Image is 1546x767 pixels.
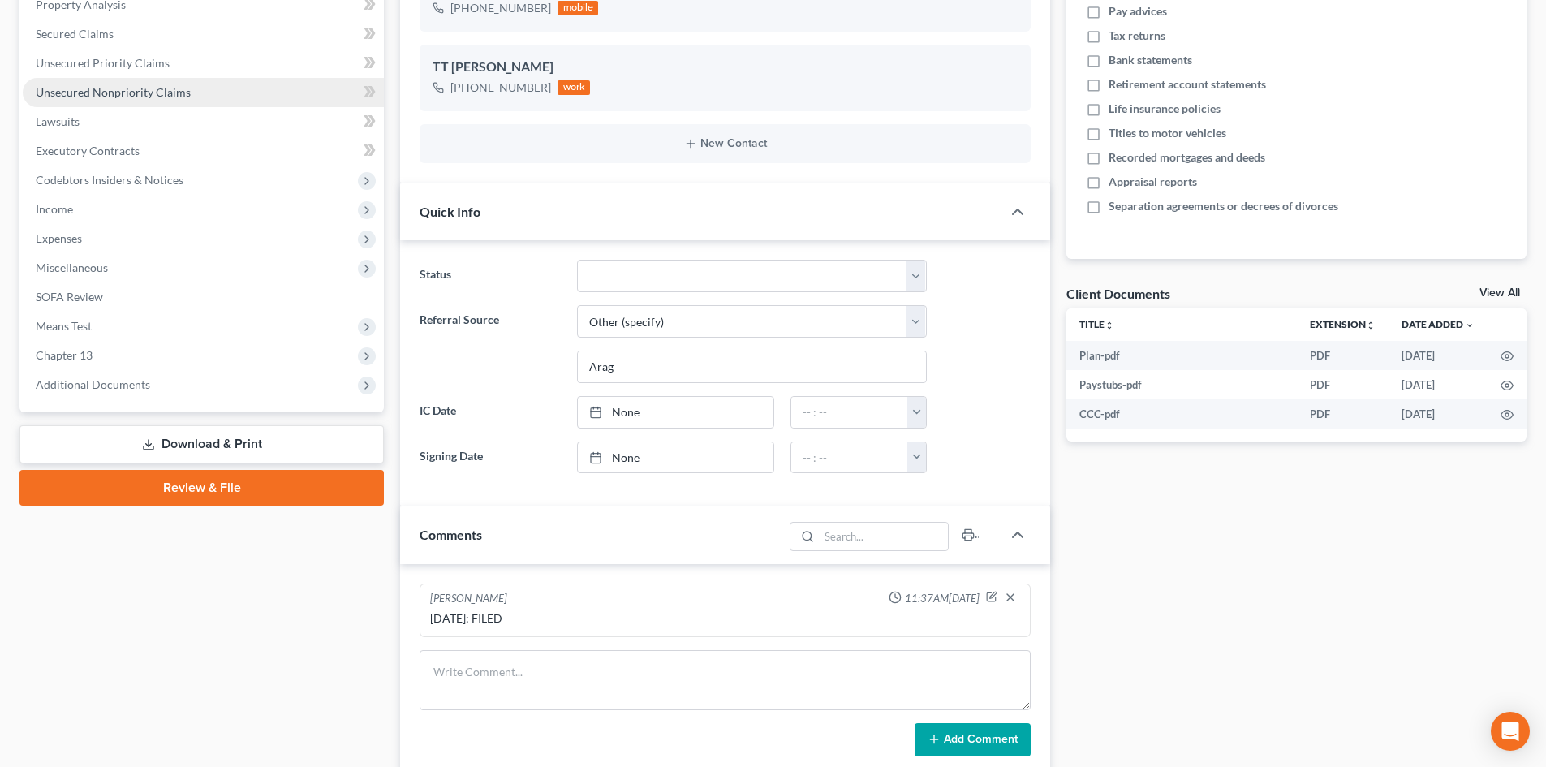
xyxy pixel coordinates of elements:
[1366,321,1376,330] i: unfold_more
[1389,399,1488,429] td: [DATE]
[1402,318,1475,330] a: Date Added expand_more
[36,290,103,304] span: SOFA Review
[1109,76,1266,93] span: Retirement account statements
[36,319,92,333] span: Means Test
[1310,318,1376,330] a: Extensionunfold_more
[1297,341,1389,370] td: PDF
[420,204,480,219] span: Quick Info
[1079,318,1114,330] a: Titleunfold_more
[36,56,170,70] span: Unsecured Priority Claims
[433,58,1018,77] div: TT [PERSON_NAME]
[36,114,80,128] span: Lawsuits
[915,723,1031,757] button: Add Comment
[430,591,507,607] div: [PERSON_NAME]
[791,397,908,428] input: -- : --
[23,107,384,136] a: Lawsuits
[1491,712,1530,751] div: Open Intercom Messenger
[578,351,926,382] input: Other Referral Source
[23,19,384,49] a: Secured Claims
[1109,52,1192,68] span: Bank statements
[430,610,1020,627] div: [DATE]: FILED
[905,591,980,606] span: 11:37AM[DATE]
[36,231,82,245] span: Expenses
[578,442,773,473] a: None
[23,282,384,312] a: SOFA Review
[558,80,590,95] div: work
[1465,321,1475,330] i: expand_more
[36,348,93,362] span: Chapter 13
[36,377,150,391] span: Additional Documents
[411,442,568,474] label: Signing Date
[1066,399,1297,429] td: CCC-pdf
[36,261,108,274] span: Miscellaneous
[1109,3,1167,19] span: Pay advices
[36,173,183,187] span: Codebtors Insiders & Notices
[1389,370,1488,399] td: [DATE]
[1109,125,1226,141] span: Titles to motor vehicles
[36,27,114,41] span: Secured Claims
[578,397,773,428] a: None
[433,137,1018,150] button: New Contact
[23,78,384,107] a: Unsecured Nonpriority Claims
[450,80,551,96] div: [PHONE_NUMBER]
[1109,174,1197,190] span: Appraisal reports
[411,396,568,429] label: IC Date
[791,442,908,473] input: -- : --
[1109,28,1165,44] span: Tax returns
[1066,370,1297,399] td: Paystubs-pdf
[1479,287,1520,299] a: View All
[36,85,191,99] span: Unsecured Nonpriority Claims
[19,425,384,463] a: Download & Print
[558,1,598,15] div: mobile
[1109,198,1338,214] span: Separation agreements or decrees of divorces
[23,136,384,166] a: Executory Contracts
[1105,321,1114,330] i: unfold_more
[411,305,568,383] label: Referral Source
[36,202,73,216] span: Income
[420,527,482,542] span: Comments
[1109,101,1221,117] span: Life insurance policies
[820,523,949,550] input: Search...
[411,260,568,292] label: Status
[1109,149,1265,166] span: Recorded mortgages and deeds
[1066,285,1170,302] div: Client Documents
[23,49,384,78] a: Unsecured Priority Claims
[1297,370,1389,399] td: PDF
[1389,341,1488,370] td: [DATE]
[1066,341,1297,370] td: Plan-pdf
[1297,399,1389,429] td: PDF
[19,470,384,506] a: Review & File
[36,144,140,157] span: Executory Contracts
